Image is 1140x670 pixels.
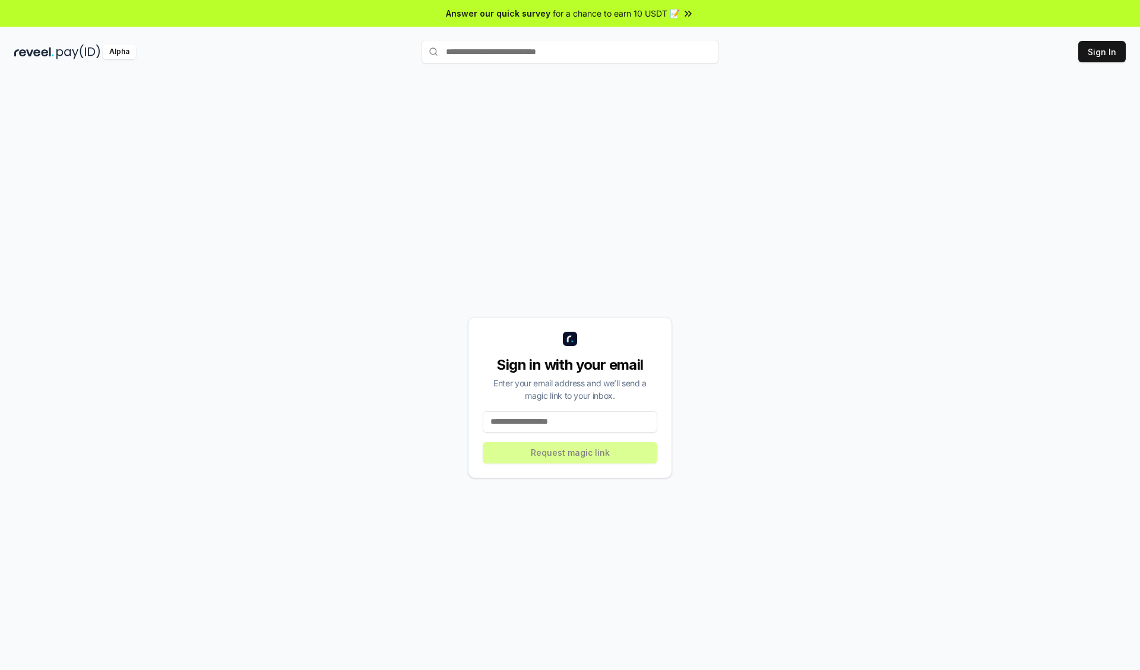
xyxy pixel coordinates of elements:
span: Answer our quick survey [446,7,550,20]
div: Sign in with your email [483,355,657,374]
img: logo_small [563,332,577,346]
img: pay_id [56,45,100,59]
div: Alpha [103,45,136,59]
img: reveel_dark [14,45,54,59]
button: Sign In [1078,41,1126,62]
span: for a chance to earn 10 USDT 📝 [553,7,680,20]
div: Enter your email address and we’ll send a magic link to your inbox. [483,377,657,402]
